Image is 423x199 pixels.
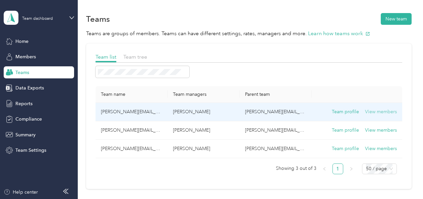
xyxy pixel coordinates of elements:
button: left [319,163,330,174]
span: Summary [15,131,36,138]
span: Team Settings [15,147,46,154]
td: lindsey.rohal@optioncare.com [96,121,168,140]
button: View members [365,108,397,116]
span: Team tree [123,54,147,60]
td: karla.a.smith@optioncare.com [240,121,312,140]
button: right [346,163,357,174]
span: Showing 3 out of 3 [276,163,316,174]
button: Learn how teams work [308,29,370,38]
p: [PERSON_NAME] [173,145,234,152]
iframe: Everlance-gr Chat Button Frame [385,161,423,199]
th: Team managers [168,86,240,103]
span: left [322,167,326,171]
button: Help center [4,189,38,196]
button: Team profile [332,127,359,134]
span: Data Exports [15,84,44,91]
span: Home [15,38,28,45]
td: matthew.giudice@optioncare.com [96,103,168,121]
div: Page Size [362,163,397,174]
td: molly.will@optioncare.com [240,140,312,158]
button: New team [381,13,412,25]
td: karla.a.smith@optioncare.com [96,140,168,158]
p: [PERSON_NAME] [173,127,234,134]
span: Teams [15,69,29,76]
span: 50 / page [366,164,393,174]
button: Team profile [332,145,359,152]
span: right [349,167,353,171]
button: View members [365,127,397,134]
li: Previous Page [319,163,330,174]
span: Compliance [15,116,42,123]
button: Team profile [332,108,359,116]
th: Team name [96,86,168,103]
p: Teams are groups of members. Teams can have different settings, rates, managers and more. [86,29,412,38]
a: 1 [333,164,343,174]
h1: Teams [86,15,110,22]
span: Team list [96,54,116,60]
td: karla.a.smith@optioncare.com [240,103,312,121]
th: Parent team [240,86,312,103]
span: Reports [15,100,33,107]
p: [PERSON_NAME] [173,108,234,116]
li: Next Page [346,163,357,174]
div: Team dashboard [22,17,53,21]
button: View members [365,145,397,152]
span: Members [15,53,36,60]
